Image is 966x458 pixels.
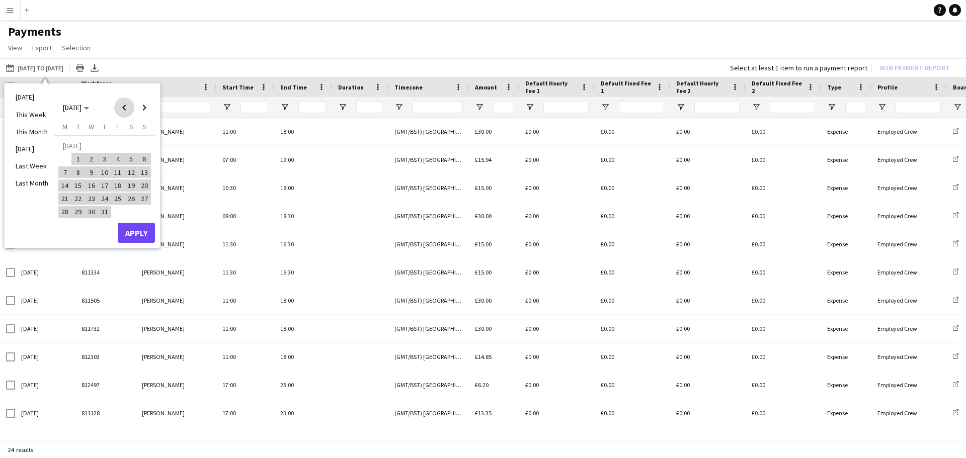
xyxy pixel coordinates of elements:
[58,41,95,54] a: Selection
[746,202,821,230] div: £0.00
[821,202,871,230] div: Expense
[274,315,332,342] div: 18:00
[74,62,86,74] app-action-btn: Print
[475,268,492,276] span: £15.00
[670,343,746,371] div: £0.00
[595,427,670,455] div: £0.00
[99,206,111,218] span: 31
[62,43,91,52] span: Selection
[76,122,80,131] span: T
[821,343,871,371] div: Expense
[75,399,136,427] div: 811128
[388,118,469,145] div: (GMT/BST) [GEOGRAPHIC_DATA]
[58,139,151,152] td: [DATE]
[595,343,670,371] div: £0.00
[112,166,124,178] span: 11
[274,287,332,314] div: 18:00
[98,152,111,165] button: 03-07-2025
[871,230,947,258] div: Employed Crew
[32,43,52,52] span: Export
[111,192,124,205] button: 25-07-2025
[125,166,137,178] span: 12
[138,165,151,178] button: 13-07-2025
[112,179,124,192] span: 18
[71,152,85,165] button: 01-07-2025
[222,103,231,112] button: Open Filter Menu
[595,399,670,427] div: £0.00
[216,343,274,371] div: 11:00
[871,371,947,399] div: Employed Crew
[10,88,54,106] li: [DATE]
[746,343,821,371] div: £0.00
[388,230,469,258] div: (GMT/BST) [GEOGRAPHIC_DATA]
[10,157,54,174] li: Last Week
[138,192,151,205] button: 27-07-2025
[114,98,134,118] button: Previous month
[525,103,534,112] button: Open Filter Menu
[124,179,137,192] button: 19-07-2025
[125,193,137,205] span: 26
[746,371,821,399] div: £0.00
[72,166,85,178] span: 8
[871,399,947,427] div: Employed Crew
[274,146,332,173] div: 19:00
[112,193,124,205] span: 25
[877,83,898,91] span: Profile
[595,146,670,173] div: £0.00
[821,230,871,258] div: Expense
[72,206,85,218] span: 29
[519,427,595,455] div: £0.00
[125,179,137,192] span: 19
[138,153,150,165] span: 6
[98,205,111,218] button: 31-07-2025
[274,343,332,371] div: 18:00
[670,399,746,427] div: £0.00
[129,122,133,131] span: S
[519,287,595,314] div: £0.00
[475,353,492,360] span: £14.85
[845,101,865,113] input: Type Filter Input
[827,103,836,112] button: Open Filter Menu
[134,98,154,118] button: Next month
[71,205,85,218] button: 29-07-2025
[216,371,274,399] div: 17:00
[388,371,469,399] div: (GMT/BST) [GEOGRAPHIC_DATA]
[71,179,85,192] button: 15-07-2025
[240,101,268,113] input: Start Time Filter Input
[871,202,947,230] div: Employed Crew
[670,371,746,399] div: £0.00
[10,106,54,123] li: This Week
[274,371,332,399] div: 23:00
[216,174,274,202] div: 10:30
[15,399,75,427] div: [DATE]
[388,287,469,314] div: (GMT/BST) [GEOGRAPHIC_DATA]
[394,83,423,91] span: Timezone
[142,128,185,135] span: [PERSON_NAME]
[103,122,106,131] span: T
[871,146,947,173] div: Employed Crew
[298,101,326,113] input: End Time Filter Input
[85,192,98,205] button: 23-07-2025
[519,399,595,427] div: £0.00
[821,258,871,286] div: Expense
[15,315,75,342] div: [DATE]
[98,179,111,192] button: 17-07-2025
[871,287,947,314] div: Employed Crew
[413,101,463,113] input: Timezone Filter Input
[670,427,746,455] div: £0.00
[111,152,124,165] button: 04-07-2025
[388,427,469,455] div: (GMT/BST) [GEOGRAPHIC_DATA]
[142,297,185,304] span: [PERSON_NAME]
[475,128,492,135] span: £30.00
[388,202,469,230] div: (GMT/BST) [GEOGRAPHIC_DATA]
[475,184,492,192] span: £15.00
[752,103,761,112] button: Open Filter Menu
[475,83,497,91] span: Amount
[216,258,274,286] div: 11:30
[338,83,364,91] span: Duration
[280,103,289,112] button: Open Filter Menu
[519,315,595,342] div: £0.00
[58,165,71,178] button: 07-07-2025
[58,192,71,205] button: 21-07-2025
[142,184,185,192] span: [PERSON_NAME]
